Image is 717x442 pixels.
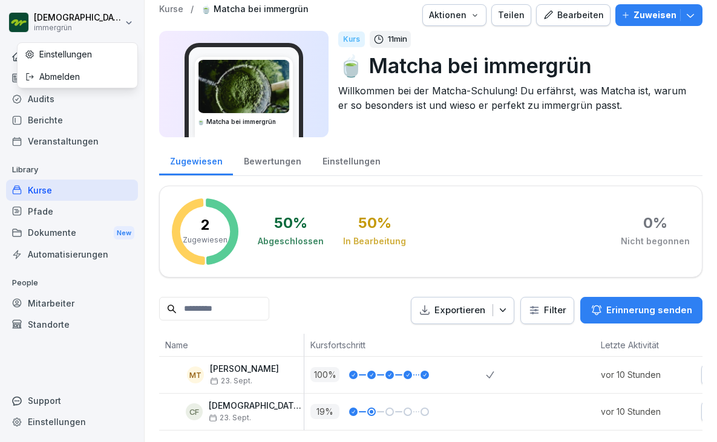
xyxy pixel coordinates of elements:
p: Zuweisen [634,8,676,22]
p: Erinnerung senden [606,304,692,317]
div: Einstellungen [18,43,137,65]
div: Bearbeiten [543,8,604,22]
p: Exportieren [434,304,485,317]
div: Abmelden [18,65,137,88]
div: Aktionen [429,8,480,22]
div: Teilen [498,8,525,22]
